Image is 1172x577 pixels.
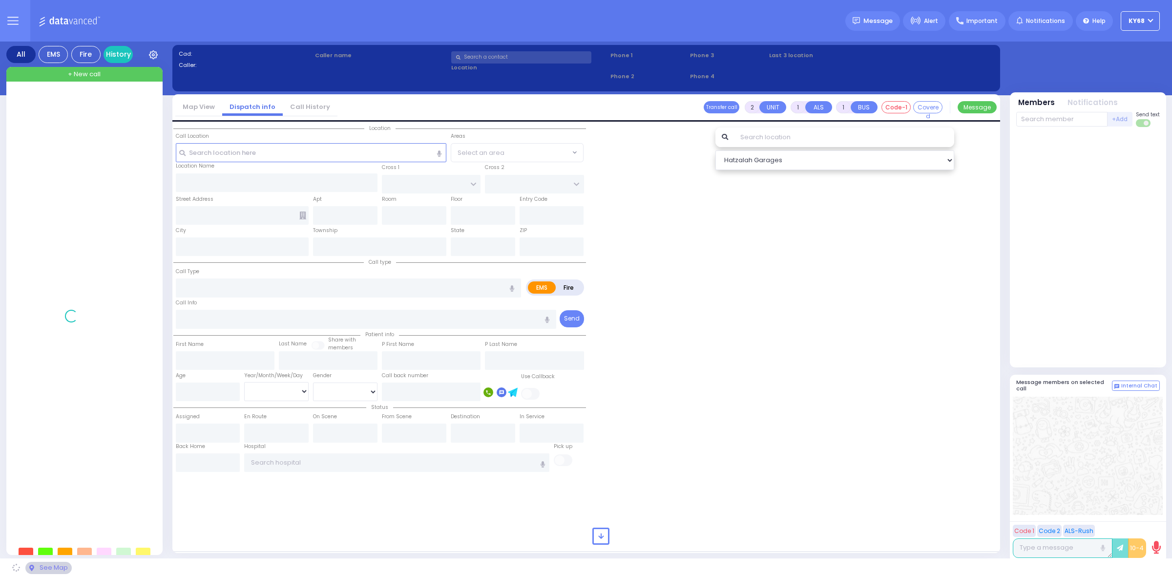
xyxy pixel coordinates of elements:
[279,340,307,348] label: Last Name
[528,281,556,294] label: EMS
[176,299,197,307] label: Call Info
[176,162,214,170] label: Location Name
[104,46,133,63] a: History
[1136,111,1160,118] span: Send text
[382,195,397,203] label: Room
[560,310,584,327] button: Send
[39,46,68,63] div: EMS
[458,148,504,158] span: Select an area
[1112,381,1160,391] button: Internal Chat
[360,331,399,338] span: Patient info
[25,562,71,574] div: See map
[244,453,549,472] input: Search hospital
[364,258,396,266] span: Call type
[176,132,209,140] label: Call Location
[382,413,412,421] label: From Scene
[1018,97,1055,108] button: Members
[1129,17,1145,25] span: ky68
[315,51,448,60] label: Caller name
[1016,112,1108,127] input: Search member
[863,16,893,26] span: Message
[958,101,997,113] button: Message
[382,341,414,348] label: P First Name
[924,17,938,25] span: Alert
[485,341,517,348] label: P Last Name
[176,195,213,203] label: Street Address
[805,101,832,113] button: ALS
[520,195,547,203] label: Entry Code
[1063,525,1095,537] button: ALS-Rush
[299,212,306,219] span: Other building occupants
[176,413,200,421] label: Assigned
[222,102,283,111] a: Dispatch info
[451,195,462,203] label: Floor
[176,227,186,235] label: City
[966,17,998,25] span: Important
[313,372,332,380] label: Gender
[179,50,312,58] label: Cad:
[520,413,544,421] label: In Service
[769,51,881,60] label: Last 3 location
[71,46,101,63] div: Fire
[554,443,572,450] label: Pick up
[1037,525,1062,537] button: Code 2
[1092,17,1106,25] span: Help
[1114,384,1119,389] img: comment-alt.png
[176,372,186,380] label: Age
[853,17,860,24] img: message.svg
[734,128,954,147] input: Search location
[1121,11,1160,31] button: ky68
[176,443,205,450] label: Back Home
[382,372,428,380] label: Call back number
[364,125,396,132] span: Location
[313,227,337,235] label: Township
[759,101,786,113] button: UNIT
[244,443,266,450] label: Hospital
[382,164,399,171] label: Cross 1
[328,336,356,343] small: Share with
[68,69,101,79] span: + New call
[1121,383,1157,389] span: Internal Chat
[690,51,766,60] span: Phone 3
[1136,118,1151,128] label: Turn off text
[283,102,337,111] a: Call History
[555,281,583,294] label: Fire
[176,341,204,348] label: First Name
[610,51,687,60] span: Phone 1
[451,227,464,235] label: State
[704,101,739,113] button: Transfer call
[451,413,480,421] label: Destination
[610,72,687,81] span: Phone 2
[451,64,607,72] label: Location
[176,268,199,276] label: Call Type
[328,344,353,351] span: members
[451,132,465,140] label: Areas
[179,61,312,69] label: Caller:
[451,51,591,64] input: Search a contact
[851,101,878,113] button: BUS
[313,195,322,203] label: Apt
[881,101,911,113] button: Code-1
[1016,379,1112,392] h5: Message members on selected call
[1067,97,1118,108] button: Notifications
[6,46,36,63] div: All
[244,372,309,380] div: Year/Month/Week/Day
[39,15,104,27] img: Logo
[366,404,393,411] span: Status
[244,413,267,421] label: En Route
[521,373,555,381] label: Use Callback
[313,413,337,421] label: On Scene
[913,101,942,113] button: Covered
[485,164,504,171] label: Cross 2
[690,72,766,81] span: Phone 4
[520,227,527,235] label: ZIP
[176,143,446,162] input: Search location here
[1026,17,1065,25] span: Notifications
[175,102,222,111] a: Map View
[1013,525,1036,537] button: Code 1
